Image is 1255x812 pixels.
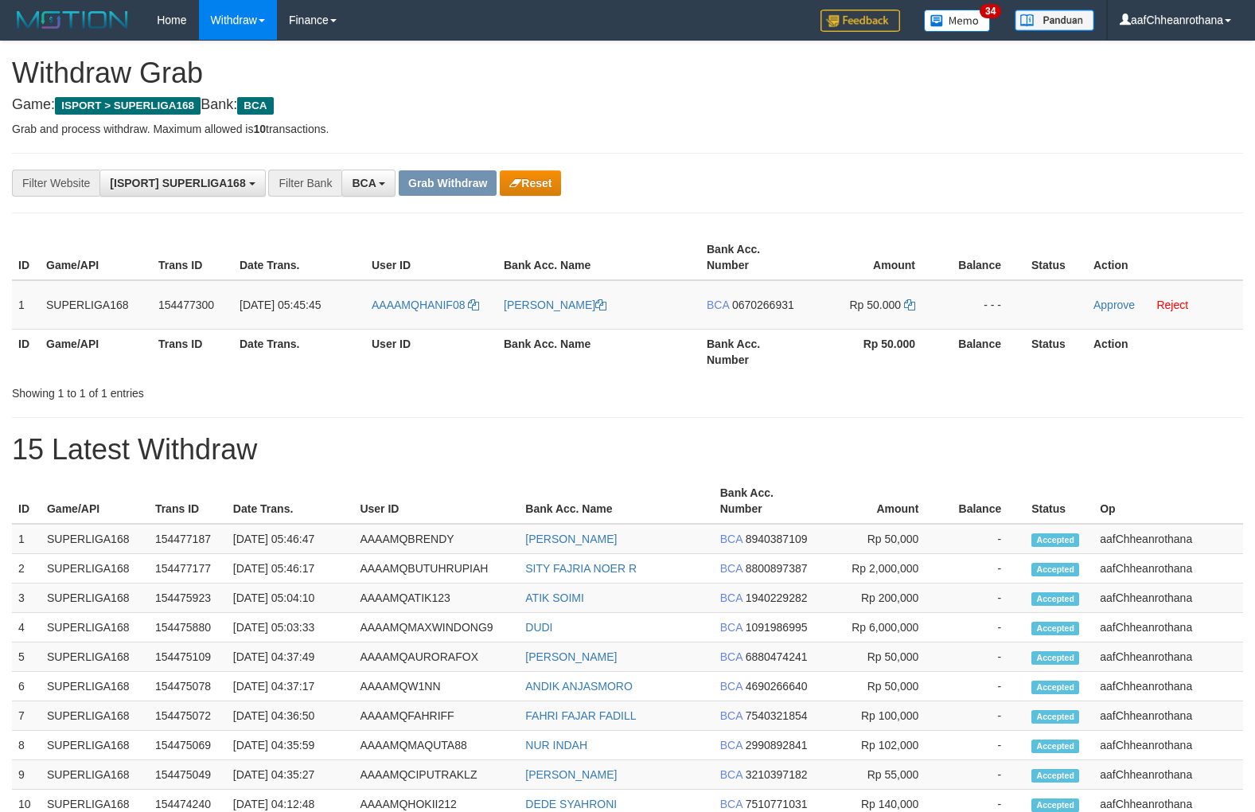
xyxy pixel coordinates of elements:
[149,554,227,584] td: 154477177
[227,524,354,554] td: [DATE] 05:46:47
[12,554,41,584] td: 2
[720,562,742,575] span: BCA
[1087,329,1243,374] th: Action
[746,798,808,810] span: Copy 7510771031 to clipboard
[41,478,149,524] th: Game/API
[942,731,1025,760] td: -
[353,642,519,672] td: AAAAMQAURORAFOX
[41,731,149,760] td: SUPERLIGA168
[819,613,943,642] td: Rp 6,000,000
[732,299,794,311] span: Copy 0670266931 to clipboard
[149,584,227,613] td: 154475923
[714,478,819,524] th: Bank Acc. Number
[1025,329,1087,374] th: Status
[41,760,149,790] td: SUPERLIGA168
[152,235,233,280] th: Trans ID
[819,554,943,584] td: Rp 2,000,000
[227,760,354,790] td: [DATE] 04:35:27
[942,642,1025,672] td: -
[12,584,41,613] td: 3
[819,701,943,731] td: Rp 100,000
[850,299,902,311] span: Rp 50.000
[12,235,40,280] th: ID
[1093,701,1243,731] td: aafChheanrothana
[372,299,465,311] span: AAAAMQHANIF08
[1031,622,1079,635] span: Accepted
[353,584,519,613] td: AAAAMQATIK123
[353,478,519,524] th: User ID
[720,798,742,810] span: BCA
[12,478,41,524] th: ID
[707,299,729,311] span: BCA
[149,642,227,672] td: 154475109
[253,123,266,135] strong: 10
[233,235,365,280] th: Date Trans.
[149,731,227,760] td: 154475069
[500,170,561,196] button: Reset
[939,280,1025,330] td: - - -
[12,760,41,790] td: 9
[746,680,808,693] span: Copy 4690266640 to clipboard
[12,329,40,374] th: ID
[525,798,617,810] a: DEDE SYAHRONI
[227,701,354,731] td: [DATE] 04:36:50
[1031,740,1079,753] span: Accepted
[12,57,1243,89] h1: Withdraw Grab
[341,170,396,197] button: BCA
[99,170,265,197] button: [ISPORT] SUPERLIGA168
[41,642,149,672] td: SUPERLIGA168
[372,299,479,311] a: AAAAMQHANIF08
[352,177,376,189] span: BCA
[924,10,991,32] img: Button%20Memo.svg
[353,760,519,790] td: AAAAMQCIPUTRAKLZ
[1031,651,1079,665] span: Accepted
[12,280,40,330] td: 1
[152,329,233,374] th: Trans ID
[519,478,713,524] th: Bank Acc. Name
[504,299,606,311] a: [PERSON_NAME]
[149,524,227,554] td: 154477187
[227,584,354,613] td: [DATE] 05:04:10
[1093,672,1243,701] td: aafChheanrothana
[819,478,943,524] th: Amount
[525,533,617,545] a: [PERSON_NAME]
[1093,613,1243,642] td: aafChheanrothana
[746,591,808,604] span: Copy 1940229282 to clipboard
[1031,710,1079,724] span: Accepted
[720,650,742,663] span: BCA
[237,97,273,115] span: BCA
[40,280,152,330] td: SUPERLIGA168
[819,731,943,760] td: Rp 102,000
[1031,681,1079,694] span: Accepted
[746,562,808,575] span: Copy 8800897387 to clipboard
[942,554,1025,584] td: -
[149,672,227,701] td: 154475078
[41,524,149,554] td: SUPERLIGA168
[525,768,617,781] a: [PERSON_NAME]
[746,739,808,751] span: Copy 2990892841 to clipboard
[942,701,1025,731] td: -
[720,739,742,751] span: BCA
[497,329,700,374] th: Bank Acc. Name
[399,170,497,196] button: Grab Withdraw
[1031,592,1079,606] span: Accepted
[720,533,742,545] span: BCA
[268,170,341,197] div: Filter Bank
[353,672,519,701] td: AAAAMQW1NN
[819,524,943,554] td: Rp 50,000
[1031,563,1079,576] span: Accepted
[1031,798,1079,812] span: Accepted
[1093,760,1243,790] td: aafChheanrothana
[525,709,636,722] a: FAHRI FAJAR FADILL
[1093,524,1243,554] td: aafChheanrothana
[1093,584,1243,613] td: aafChheanrothana
[12,97,1243,113] h4: Game: Bank:
[746,709,808,722] span: Copy 7540321854 to clipboard
[939,235,1025,280] th: Balance
[525,680,633,693] a: ANDIK ANJASMORO
[12,524,41,554] td: 1
[1031,533,1079,547] span: Accepted
[1156,299,1188,311] a: Reject
[525,562,637,575] a: SITY FAJRIA NOER R
[55,97,201,115] span: ISPORT > SUPERLIGA168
